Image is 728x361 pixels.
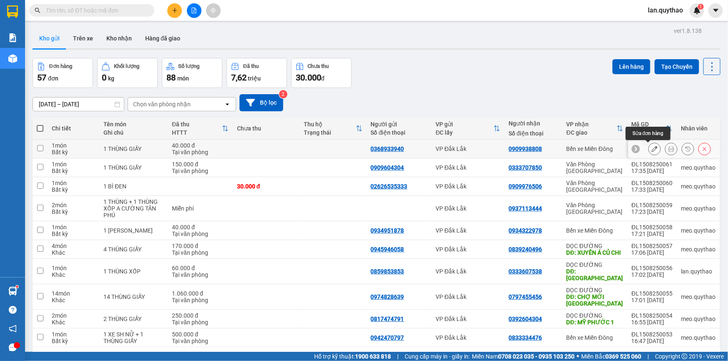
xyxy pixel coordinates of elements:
div: VP Đắk Lắk [436,334,500,341]
div: meo.quythao [681,205,715,212]
div: 1 THÙNG XỐP [103,268,164,275]
input: Select a date range. [33,98,124,111]
div: 500.000 đ [172,331,229,338]
div: 1 THÙNG + 1 THÙNG XỐP A CƯỜNG TÂN PHÚ [103,198,164,218]
div: 17:33 [DATE] [632,186,673,193]
span: kg [108,75,114,82]
sup: 1 [698,4,704,10]
div: 0909938808 [509,145,542,152]
span: Nhận: [71,8,91,17]
strong: 0708 023 035 - 0935 103 250 [498,353,574,360]
button: Bộ lọc [239,94,283,111]
div: Người gửi [371,121,428,128]
div: Tại văn phòng [172,319,229,326]
div: Tên hàng: 1 THÙNG GIẤY ( : 1 ) [7,59,130,80]
input: Tìm tên, số ĐT hoặc mã đơn [46,6,144,15]
div: 150.000 đ [172,161,229,168]
span: món [177,75,189,82]
div: Bất kỳ [52,186,95,193]
div: Miễn phí [172,205,229,212]
div: ĐL1508250054 [632,312,673,319]
div: meo.quythao [681,316,715,322]
div: 0934951878 [371,227,404,234]
div: VP Đắk Lắk [436,205,500,212]
div: VP Đắk Lắk [436,268,500,275]
div: lan.quythao [681,268,715,275]
div: 2 món [52,312,95,319]
span: Gửi: [7,8,20,17]
div: 0797455456 [509,293,542,300]
span: lan.quythao [641,5,690,15]
div: DỌC ĐƯỜNG [567,243,623,249]
div: Văn Phòng [GEOGRAPHIC_DATA] [567,202,623,215]
div: Chi tiết [52,125,95,132]
div: ĐL1508250058 [632,224,673,231]
div: Bến xe Miền Đông [567,334,623,341]
div: Bất kỳ [52,231,95,237]
div: 17:02 [DATE] [632,271,673,278]
div: Đơn hàng [49,63,72,69]
img: logo-vxr [7,5,18,18]
span: Miền Bắc [581,352,641,361]
div: ĐL1508250053 [632,331,673,338]
div: Số điện thoại [509,130,558,137]
div: ĐL1508250061 [632,161,673,168]
button: plus [167,3,182,18]
img: warehouse-icon [8,287,17,296]
div: 17:06 [DATE] [632,249,673,256]
div: VP nhận [567,121,617,128]
div: 170.000 đ [172,243,229,249]
div: VP Đắk Lắk [436,145,500,152]
span: notification [9,325,17,333]
button: Chưa thu30.000đ [291,58,352,88]
div: meo.quythao [681,227,715,234]
div: Chọn văn phòng nhận [133,100,191,108]
div: 1 món [52,161,95,168]
div: 4 THÙNG GIẤY [103,246,164,253]
div: 1 món [52,224,95,231]
div: Khác [52,297,95,303]
span: caret-down [712,7,720,14]
div: HTTT [172,129,222,136]
div: Khối lượng [114,63,139,69]
div: 0942470797 [371,334,404,341]
div: VP Đắk Lắk [436,293,500,300]
div: Mã GD [632,121,666,128]
button: Kho nhận [100,28,139,48]
div: DĐ: MỸ PHƯỚC 1 [567,319,623,326]
span: Cung cấp máy in - giấy in: [405,352,470,361]
div: 1 món [52,142,95,149]
div: Tại văn phòng [172,338,229,344]
div: 17:35 [DATE] [632,168,673,174]
div: DỌC ĐƯỜNG [567,261,623,268]
span: 30.000 [296,73,321,83]
div: 14 THÙNG GIẤY [103,293,164,300]
div: 1 món [52,331,95,338]
div: Tại văn phòng [172,168,229,174]
span: | [397,352,398,361]
img: solution-icon [8,33,17,42]
div: DĐ: XUYÊN Á CỦ CHI [567,249,623,256]
div: 0909976506 [509,183,542,190]
div: Bất kỳ [52,208,95,215]
button: file-add [187,3,202,18]
span: file-add [191,8,197,13]
div: Tại văn phòng [172,271,229,278]
span: 88 [166,73,176,83]
span: message [9,343,17,351]
div: 0833334476 [509,334,542,341]
div: 1.060.000 đ [172,290,229,297]
button: Tạo Chuyến [655,59,699,74]
div: 30.000 đ [237,183,296,190]
div: Bến xe Miền Đông [567,145,623,152]
th: Toggle SortBy [300,118,367,140]
img: icon-new-feature [693,7,701,14]
div: meo.quythao [681,293,715,300]
div: ĐL1508250056 [632,265,673,271]
div: 0817474791 [371,316,404,322]
span: plus [172,8,178,13]
div: Bất kỳ [52,149,95,155]
span: 57 [37,73,46,83]
div: Chưa thu [308,63,329,69]
th: Toggle SortBy [431,118,504,140]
